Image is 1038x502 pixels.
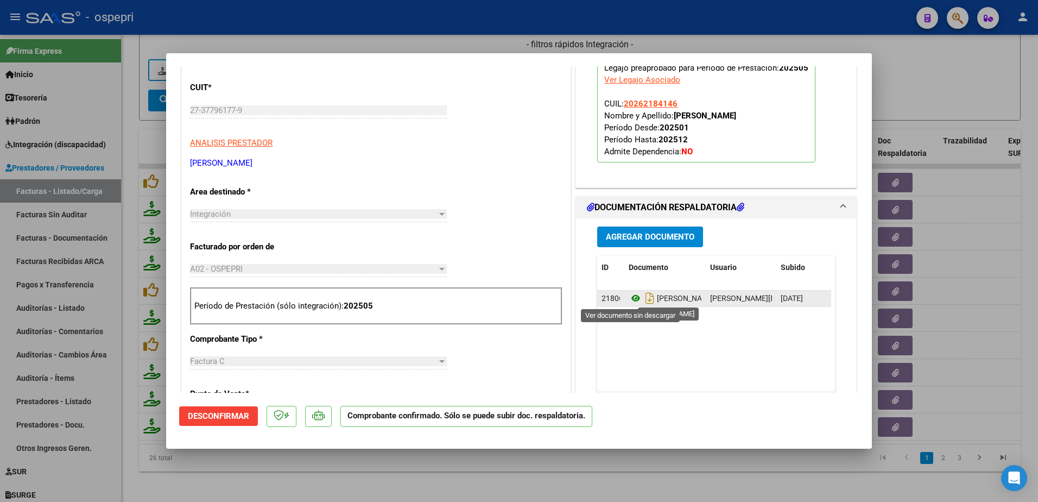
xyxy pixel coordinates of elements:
[190,81,302,94] p: CUIT
[674,111,736,121] strong: [PERSON_NAME]
[190,241,302,253] p: Facturado por orden de
[660,123,689,133] strong: 202501
[776,256,831,279] datatable-header-cell: Subido
[681,147,693,156] strong: NO
[602,294,623,303] span: 21806
[194,300,558,312] p: Período de Prestación (sólo integración):
[624,256,706,279] datatable-header-cell: Documento
[831,256,885,279] datatable-header-cell: Acción
[781,294,803,303] span: [DATE]
[190,186,302,198] p: Area destinado *
[779,63,808,73] strong: 202505
[190,333,302,346] p: Comprobante Tipo *
[190,138,273,148] span: ANALISIS PRESTADOR
[710,263,737,272] span: Usuario
[190,209,231,219] span: Integración
[606,233,694,242] span: Agregar Documento
[624,99,678,109] span: 20262184146
[597,256,624,279] datatable-header-cell: ID
[604,99,736,156] span: CUIL: Nombre y Apellido: Período Desde: Período Hasta: Admite Dependencia:
[190,264,243,274] span: A02 - OSPEPRI
[629,294,715,303] span: [PERSON_NAME]
[710,294,1010,303] span: [PERSON_NAME][EMAIL_ADDRESS][PERSON_NAME][DOMAIN_NAME] - [PERSON_NAME]
[344,301,373,311] strong: 202505
[597,392,835,419] div: 1 total
[576,218,856,444] div: DOCUMENTACIÓN RESPALDATORIA
[659,135,688,145] strong: 202512
[190,388,302,400] p: Punto de Venta
[190,356,225,366] span: Factura C
[643,290,657,307] i: Descargar documento
[587,201,744,214] h1: DOCUMENTACIÓN RESPALDATORIA
[629,263,668,272] span: Documento
[188,411,249,421] span: Desconfirmar
[179,406,258,426] button: Desconfirmar
[781,263,805,272] span: Subido
[597,227,703,247] button: Agregar Documento
[706,256,776,279] datatable-header-cell: Usuario
[190,157,562,170] p: [PERSON_NAME]
[576,197,856,218] mat-expansion-panel-header: DOCUMENTACIÓN RESPALDATORIA
[602,263,609,272] span: ID
[597,58,815,162] p: Legajo preaprobado para Período de Prestación:
[340,406,592,427] p: Comprobante confirmado. Sólo se puede subir doc. respaldatoria.
[1001,465,1027,491] div: Open Intercom Messenger
[604,74,680,86] div: Ver Legajo Asociado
